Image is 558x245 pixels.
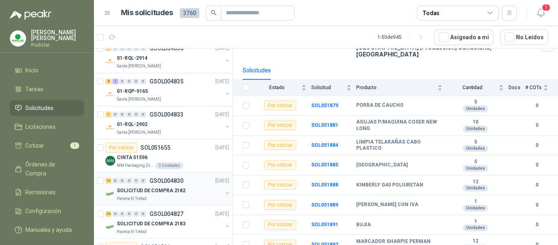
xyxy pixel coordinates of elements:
p: Santa [PERSON_NAME] [117,63,161,70]
div: Por cotizar [105,143,137,153]
th: Producto [356,80,447,96]
b: BUJIA [356,222,371,228]
div: 0 [126,211,132,217]
span: Tareas [25,85,43,94]
a: Inicio [10,63,84,78]
p: SOL051655 [141,145,170,151]
b: AGUJAS P/MAQUINA COSER NEW LONG [356,119,442,132]
p: Santa [PERSON_NAME] [117,96,161,103]
a: SOL051891 [311,222,338,227]
b: 0 [525,142,548,149]
div: Por cotizar [264,101,296,110]
div: 0 [140,112,146,117]
b: SOL051885 [311,162,338,168]
div: 0 [133,211,139,217]
p: GSOL004833 [150,112,183,117]
th: Docs [509,80,525,96]
div: 0 [119,211,125,217]
div: 10 [105,178,112,184]
b: 10 [447,119,504,126]
div: Unidades [463,225,488,231]
a: Configuración [10,203,84,219]
b: 12 [447,179,504,185]
p: Panela El Trébol [117,196,147,202]
div: Unidades [463,165,488,172]
div: 0 [119,79,125,84]
a: Tareas [10,81,84,97]
a: 8 1 0 0 0 0 GSOL004835[DATE] Company Logo01-RQP-9165Santa [PERSON_NAME] [105,76,231,103]
a: SOL051888 [311,182,338,188]
span: Estado [254,85,300,90]
div: 0 [119,112,125,117]
th: Estado [254,80,311,96]
img: Company Logo [10,31,26,46]
a: SOL051879 [311,103,338,108]
a: SOL051889 [311,202,338,208]
b: 1 [447,198,504,205]
img: Company Logo [105,123,115,133]
span: Órdenes de Compra [25,160,76,178]
a: Manuales y ayuda [10,222,84,238]
div: Por cotizar [264,180,296,190]
th: Solicitud [311,80,356,96]
div: Por cotizar [264,121,296,130]
img: Company Logo [105,56,115,66]
div: 0 [126,112,132,117]
a: SOL051884 [311,142,338,148]
b: 0 [525,102,548,110]
button: No Leídos [500,29,548,45]
b: [GEOGRAPHIC_DATA] [356,162,408,169]
span: search [211,10,217,16]
div: Por cotizar [264,160,296,170]
img: Company Logo [105,90,115,99]
p: Santa [PERSON_NAME] [117,129,161,136]
div: 1 - 50 de 945 [377,31,428,44]
div: 0 [140,178,146,184]
div: Unidades [463,185,488,191]
b: 5 [447,139,504,146]
b: KIMBERLY G40 POLIURETAN [356,182,423,189]
p: [DATE] [215,111,229,119]
div: Unidades [463,145,488,152]
img: Logo peakr [10,10,51,20]
a: Cotizar1 [10,138,84,153]
div: 0 [133,79,139,84]
div: 0 [133,178,139,184]
p: GSOL004836 [150,45,183,51]
button: Asignado a mi [434,29,493,45]
a: Solicitudes [10,100,84,116]
span: Producto [356,85,436,90]
div: Todas [422,9,440,18]
span: Configuración [25,207,61,216]
a: 10 0 0 0 0 0 GSOL004830[DATE] Company LogoSOLICITUD DE COMPRA 2182Panela El Trébol [105,176,231,202]
p: [DATE] [215,144,229,152]
div: 0 [126,79,132,84]
div: Unidades [463,106,488,112]
a: Órdenes de Compra [10,157,84,181]
a: Remisiones [10,184,84,200]
div: Por cotizar [264,140,296,150]
p: [DATE] [215,78,229,85]
span: Remisiones [25,188,56,197]
b: 12 [447,238,504,245]
p: GSOL004827 [150,211,183,217]
p: 01-RQL-2914 [117,54,147,62]
p: [DATE] [215,177,229,185]
div: Solicitudes [243,66,271,75]
div: 0 [112,178,118,184]
div: 0 [126,178,132,184]
div: 3 Unidades [155,162,183,169]
div: 0 [112,211,118,217]
b: [PERSON_NAME] CON IVA [356,202,418,208]
button: 7 [533,6,548,20]
img: Company Logo [105,189,115,199]
b: 5 [447,159,504,165]
span: Inicio [25,66,38,75]
div: 8 [105,79,112,84]
span: Licitaciones [25,122,56,131]
th: Cantidad [447,80,509,96]
img: Company Logo [105,222,115,232]
span: Cotizar [25,141,44,150]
